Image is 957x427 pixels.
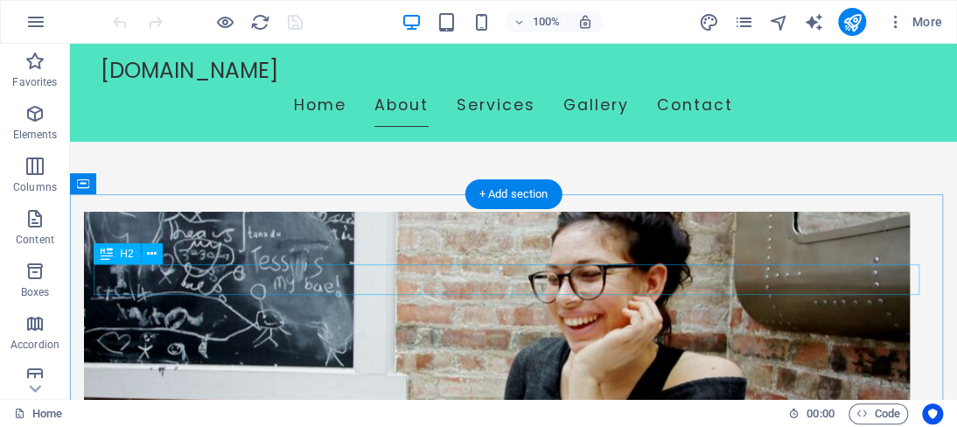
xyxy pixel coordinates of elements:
p: Elements [13,128,58,142]
span: : [819,407,821,420]
button: More [880,8,949,36]
h6: Session time [788,403,835,424]
span: H2 [120,248,133,259]
i: Reload page [250,12,270,32]
i: AI Writer [803,12,823,32]
p: Accordion [10,338,59,352]
p: Favorites [12,75,57,89]
p: Content [16,233,54,247]
span: Code [856,403,900,424]
i: Navigator [768,12,788,32]
button: navigator [768,11,789,32]
i: Design (Ctrl+Alt+Y) [698,12,718,32]
button: Click here to leave preview mode and continue editing [214,11,235,32]
a: Click to cancel selection. Double-click to open Pages [14,403,62,424]
h6: 100% [532,11,560,32]
span: More [887,13,942,31]
button: design [698,11,719,32]
button: 100% [506,11,568,32]
div: + Add section [465,179,562,209]
button: Usercentrics [922,403,943,424]
span: 00 00 [807,403,834,424]
button: reload [249,11,270,32]
i: Publish [842,12,862,32]
p: Boxes [21,285,50,299]
i: Pages (Ctrl+Alt+S) [733,12,753,32]
button: pages [733,11,754,32]
i: On resize automatically adjust zoom level to fit chosen device. [577,14,593,30]
button: text_generator [803,11,824,32]
button: publish [838,8,866,36]
p: Columns [13,180,57,194]
button: Code [849,403,908,424]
